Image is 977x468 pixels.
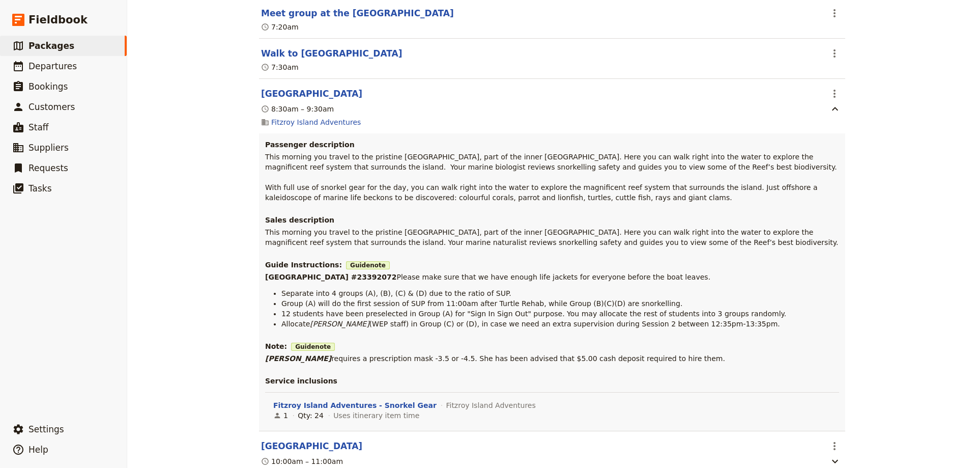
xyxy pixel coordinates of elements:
span: Allocate [281,320,310,328]
span: Settings [28,424,64,434]
button: Actions [826,437,843,455]
span: This morning you travel to the pristine [GEOGRAPHIC_DATA], part of the inner [GEOGRAPHIC_DATA]. H... [265,153,839,202]
span: Fitzroy Island Adventures [446,400,535,410]
button: Edit this service option [273,400,437,410]
span: Requests [28,163,68,173]
span: Suppliers [28,143,69,153]
span: This morning you travel to the pristine [GEOGRAPHIC_DATA], part of the inner [GEOGRAPHIC_DATA]. H... [265,228,839,246]
div: Qty: 24 [298,410,324,421]
span: Group (A) will do the first session of SUP from 11:00am after Turtle Rehab, while Group (B)(C)(D)... [281,299,682,308]
span: Fieldbook [28,12,88,27]
button: Edit this itinerary item [261,7,454,19]
h3: Passenger description [265,140,839,150]
span: Packages [28,41,74,51]
button: Actions [826,85,843,102]
span: Bookings [28,81,68,92]
button: Edit this itinerary item [261,440,362,452]
strong: [GEOGRAPHIC_DATA] #23392072 [265,273,397,281]
button: Edit this itinerary item [261,88,362,100]
h3: Note: [265,341,839,351]
h3: Sales description [265,215,839,225]
h3: Guide Instructions: [265,260,839,270]
span: Departures [28,61,77,71]
span: Guide note [291,343,335,351]
div: 7:30am [261,62,299,72]
div: 1 [273,410,288,421]
span: (WEP staff) in Group (C) or (D), in case we need an extra supervision during Session 2 between 12... [369,320,780,328]
span: requires a prescription mask -3.5 or -4.5. She has been advised that $5.00 cash deposit required ... [331,354,725,363]
div: 10:00am – 11:00am [261,456,343,466]
div: 8:30am – 9:30am [261,104,334,114]
button: Edit this itinerary item [261,47,403,60]
h3: Service inclusions [265,376,839,386]
span: Separate into 4 groups (A), (B), (C) & (D) due to the ratio of SUP. [281,289,511,297]
span: Staff [28,122,49,132]
span: Customers [28,102,75,112]
a: Fitzroy Island Adventures [271,117,361,127]
strong: [PERSON_NAME] [265,354,331,363]
span: Help [28,445,48,455]
div: 7:20am [261,22,299,32]
span: Please make sure that we have enough life jackets for everyone before the boat leaves. [397,273,711,281]
span: Tasks [28,183,52,194]
span: 12 students have been preselected in Group (A) for "Sign In Sign Out" purpose. You may allocate t... [281,310,786,318]
span: Uses itinerary item time [333,410,419,421]
span: Guide note [346,261,390,269]
button: Actions [826,5,843,22]
em: [PERSON_NAME] [310,320,369,328]
button: Actions [826,45,843,62]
